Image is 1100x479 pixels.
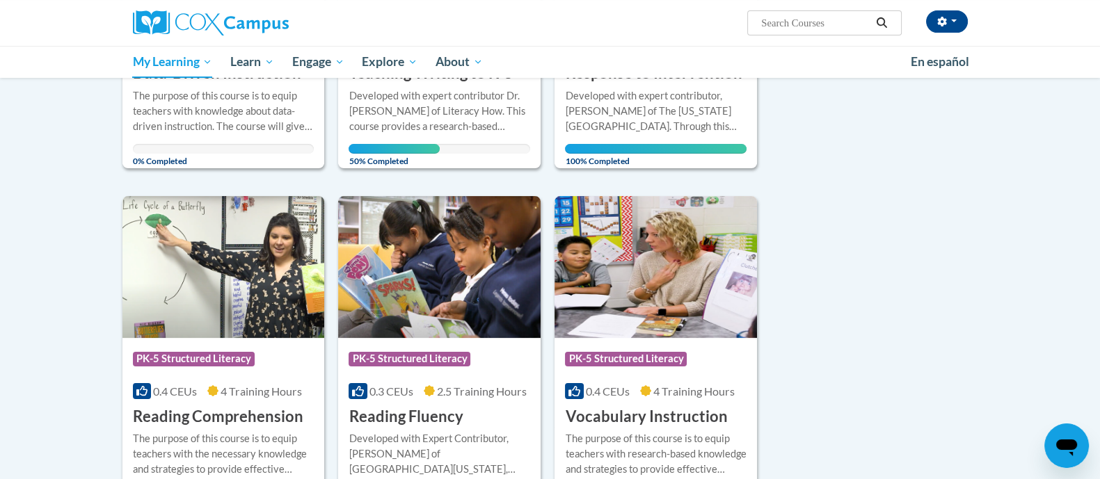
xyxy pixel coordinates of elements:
[349,144,439,154] div: Your progress
[586,384,630,398] span: 0.4 CEUs
[221,46,283,78] a: Learn
[437,384,527,398] span: 2.5 Training Hours
[133,406,303,428] h3: Reading Comprehension
[132,54,212,70] span: My Learning
[565,88,747,134] div: Developed with expert contributor, [PERSON_NAME] of The [US_STATE][GEOGRAPHIC_DATA]. Through this...
[153,384,197,398] span: 0.4 CEUs
[871,15,892,31] button: Search
[369,384,413,398] span: 0.3 CEUs
[112,46,989,78] div: Main menu
[124,46,222,78] a: My Learning
[565,144,747,166] span: 100% Completed
[760,15,871,31] input: Search Courses
[349,88,530,134] div: Developed with expert contributor Dr. [PERSON_NAME] of Literacy How. This course provides a resea...
[1044,423,1089,468] iframe: Button to launch messaging window
[427,46,492,78] a: About
[122,196,325,338] img: Course Logo
[349,352,470,366] span: PK-5 Structured Literacy
[926,10,968,33] button: Account Settings
[221,384,302,398] span: 4 Training Hours
[902,47,978,76] a: En español
[133,10,289,35] img: Cox Campus
[565,144,747,154] div: Your progress
[349,144,439,166] span: 50% Completed
[555,196,757,338] img: Course Logo
[349,431,530,477] div: Developed with Expert Contributor, [PERSON_NAME] of [GEOGRAPHIC_DATA][US_STATE], [GEOGRAPHIC_DATA...
[353,46,427,78] a: Explore
[362,54,417,70] span: Explore
[230,54,274,70] span: Learn
[283,46,353,78] a: Engage
[653,384,735,398] span: 4 Training Hours
[565,352,687,366] span: PK-5 Structured Literacy
[565,431,747,477] div: The purpose of this course is to equip teachers with research-based knowledge and strategies to p...
[292,54,344,70] span: Engage
[338,196,541,338] img: Course Logo
[133,352,255,366] span: PK-5 Structured Literacy
[133,431,314,477] div: The purpose of this course is to equip teachers with the necessary knowledge and strategies to pr...
[911,54,969,69] span: En español
[133,10,397,35] a: Cox Campus
[565,406,727,428] h3: Vocabulary Instruction
[436,54,483,70] span: About
[133,88,314,134] div: The purpose of this course is to equip teachers with knowledge about data-driven instruction. The...
[349,406,463,428] h3: Reading Fluency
